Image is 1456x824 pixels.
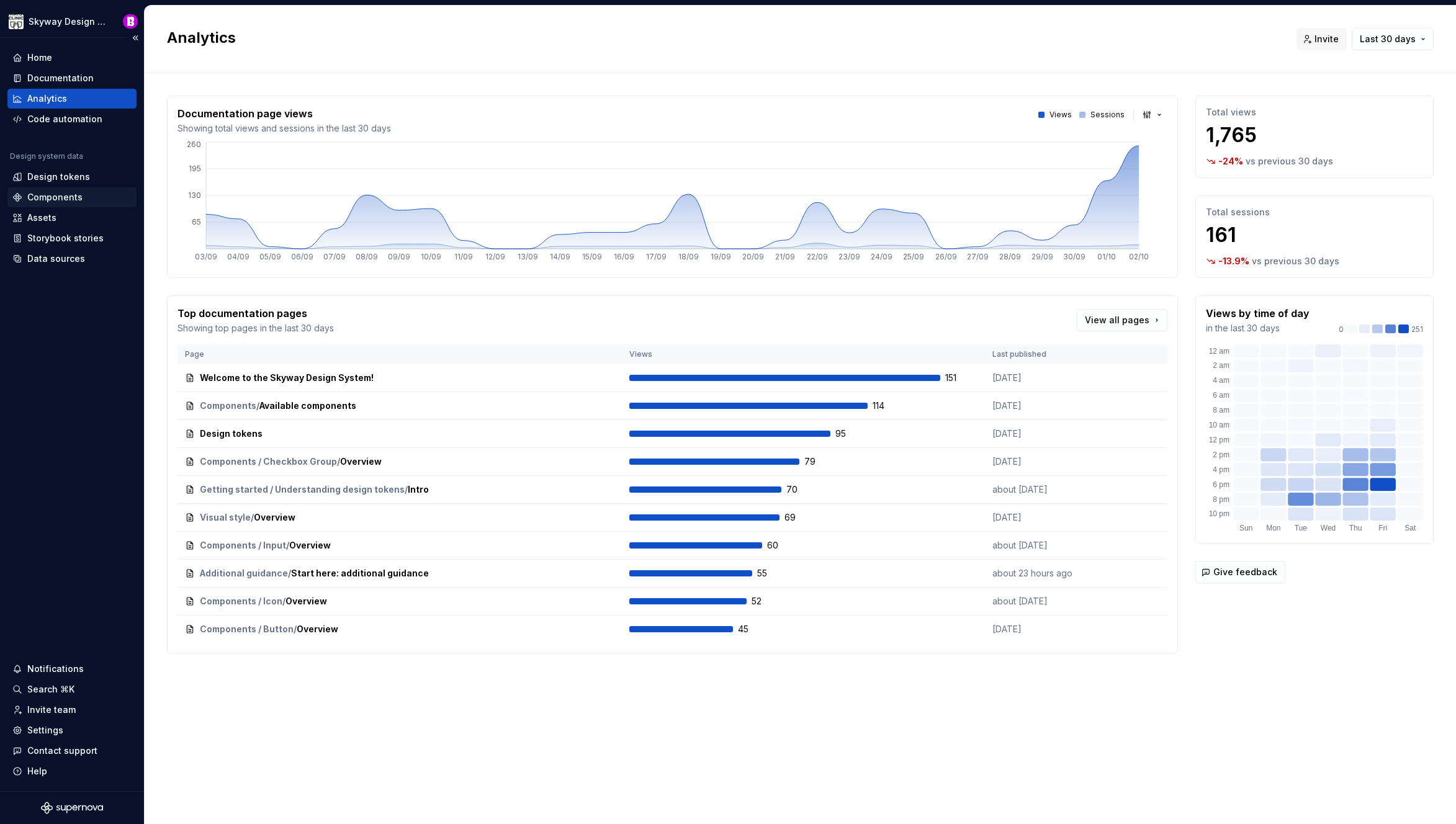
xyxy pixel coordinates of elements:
text: 4 pm [1213,465,1229,474]
text: 2 pm [1213,450,1229,459]
p: in the last 30 days [1206,322,1310,334]
tspan: 27/09 [967,252,989,261]
tspan: 22/09 [807,252,828,261]
p: [DATE] [992,455,1085,468]
text: 8 pm [1213,495,1229,504]
span: Overview [297,623,338,635]
p: -13.9 % [1218,255,1249,267]
p: about [DATE] [992,595,1085,607]
span: Intro [408,483,429,496]
div: Search ⌘K [27,683,74,696]
span: Components / Icon [200,595,282,607]
span: 79 [804,455,837,468]
div: Analytics [27,92,67,105]
svg: Supernova Logo [41,802,103,814]
span: / [405,483,408,496]
a: Components [7,187,137,207]
span: Start here: additional guidance [291,567,429,580]
div: Skyway Design System [29,16,108,28]
span: Give feedback [1213,566,1277,578]
tspan: 05/09 [259,252,281,261]
button: Skyway Design SystemBobby Davis [2,8,142,35]
tspan: 10/09 [421,252,441,261]
text: 10 am [1209,421,1229,429]
span: / [256,400,259,412]
span: Visual style [200,511,251,524]
p: vs previous 30 days [1252,255,1339,267]
p: [DATE] [992,623,1085,635]
a: Home [7,48,137,68]
tspan: 23/09 [838,252,860,261]
span: Components [200,400,256,412]
tspan: 01/10 [1097,252,1116,261]
div: Help [27,765,47,777]
text: 12 am [1209,347,1229,356]
p: [DATE] [992,372,1085,384]
button: Contact support [7,741,137,761]
span: Last 30 days [1360,33,1416,45]
tspan: 28/09 [999,252,1021,261]
div: Storybook stories [27,232,104,244]
button: Last 30 days [1352,28,1434,50]
text: 2 am [1213,361,1229,370]
tspan: 14/09 [550,252,570,261]
text: 8 am [1213,406,1229,414]
button: Help [7,761,137,781]
span: Overview [340,455,382,468]
span: Invite [1314,33,1339,45]
tspan: 15/09 [582,252,602,261]
tspan: 04/09 [227,252,249,261]
div: 251 [1339,325,1423,334]
tspan: 26/09 [935,252,957,261]
text: Sat [1404,524,1416,532]
div: Assets [27,212,56,224]
span: View all pages [1085,314,1149,326]
tspan: 07/09 [323,252,346,261]
p: [DATE] [992,511,1085,524]
tspan: 13/09 [518,252,538,261]
p: Total sessions [1206,206,1423,218]
th: Views [622,344,985,364]
span: Getting started / Understanding design tokens [200,483,405,496]
span: Overview [254,511,295,524]
a: Invite team [7,700,137,720]
a: Storybook stories [7,228,137,248]
a: Data sources [7,249,137,269]
span: 60 [767,539,799,552]
th: Last published [985,344,1093,364]
p: 1,765 [1206,123,1423,148]
span: / [288,567,291,580]
span: Available components [259,400,356,412]
p: Showing total views and sessions in the last 30 days [178,122,391,135]
tspan: 11/09 [454,252,473,261]
span: Design tokens [200,428,263,440]
text: Mon [1266,524,1280,532]
span: / [282,595,285,607]
tspan: 25/09 [903,252,924,261]
text: 12 pm [1209,436,1229,444]
div: Design system data [10,151,83,161]
span: 45 [738,623,770,635]
span: Overview [285,595,327,607]
a: View all pages [1077,309,1167,331]
span: 114 [873,400,905,412]
span: 95 [835,428,868,440]
text: Sun [1239,524,1252,532]
span: Additional guidance [200,567,288,580]
span: 55 [757,567,789,580]
span: / [286,539,289,552]
img: 7d2f9795-fa08-4624-9490-5a3f7218a56a.png [9,14,24,29]
tspan: 21/09 [775,252,795,261]
tspan: 30/09 [1063,252,1085,261]
p: Documentation page views [178,106,391,121]
div: Notifications [27,663,84,675]
a: Assets [7,208,137,228]
div: Home [27,52,52,64]
tspan: 03/09 [195,252,217,261]
tspan: 16/09 [614,252,634,261]
tspan: 19/09 [711,252,731,261]
p: Total views [1206,106,1423,119]
a: Analytics [7,89,137,109]
div: Contact support [27,745,97,757]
